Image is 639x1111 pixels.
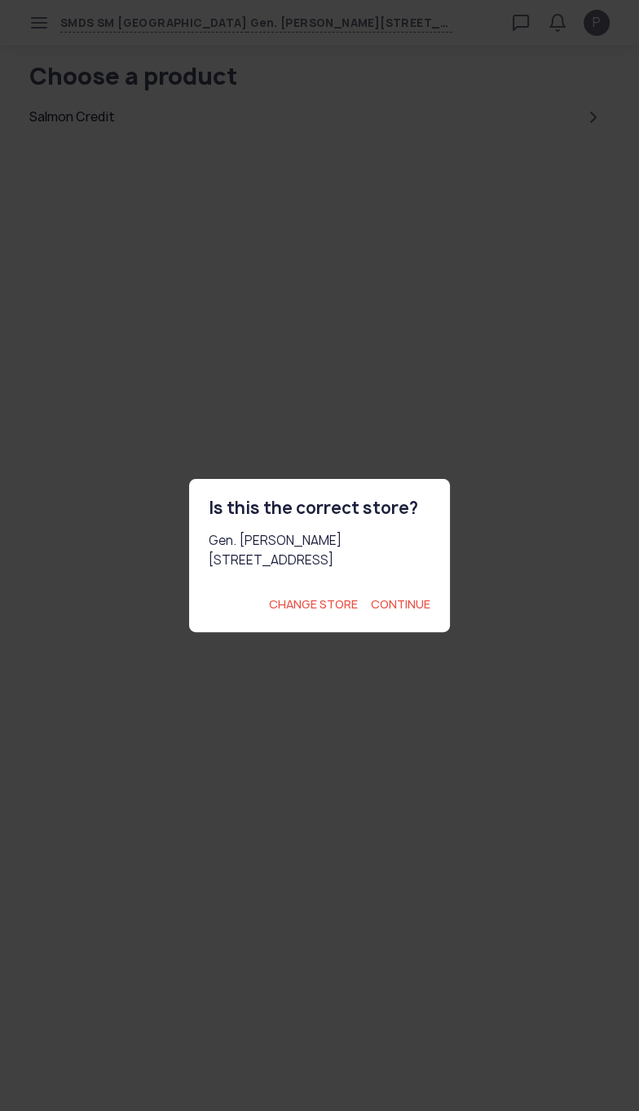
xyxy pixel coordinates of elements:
[209,531,430,570] div: Gen. [PERSON_NAME][STREET_ADDRESS]
[371,596,430,613] button: Continue
[269,596,358,613] button: Change store
[209,498,430,518] h2: Is this the correct store?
